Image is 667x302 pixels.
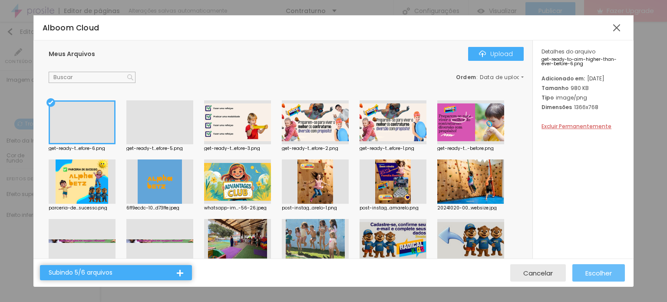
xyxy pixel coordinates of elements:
[510,264,566,282] button: Cancelar
[468,47,524,61] button: IconeUpload
[542,75,625,82] div: [DATE]
[360,206,426,210] div: post-instag...amarelo.png
[49,269,177,276] div: Subindo 5/6 arquivos
[542,123,611,130] span: Excluir Permanentemente
[542,103,572,111] span: Dimensões
[585,269,612,277] span: Escolher
[437,146,504,151] div: get-ready-t...-before.png
[49,146,116,151] div: get-ready-t...efore-6.png
[204,206,271,210] div: whatsapp-im...-56-26.jpeg
[479,50,486,57] img: Icone
[282,146,349,151] div: get-ready-t...efore-2.png
[437,206,504,210] div: 20241020-00...websize.jpg
[126,206,193,210] div: 6ff9ecdc-10...d73ffe.jpeg
[542,57,625,66] span: get-ready-to-aim-higher-than-ever-before-6.png
[542,94,625,101] div: image/png
[49,72,135,83] input: Buscar
[542,84,625,92] div: 980 KB
[479,50,513,57] div: Upload
[49,50,95,58] span: Meus Arquivos
[523,269,553,277] span: Cancelar
[456,73,476,81] span: Ordem
[542,48,595,55] span: Detalhes do arquivo
[127,74,133,80] img: Icone
[542,103,625,111] div: 1366x768
[572,264,625,282] button: Escolher
[480,75,525,80] span: Data de upload
[49,206,116,210] div: parceria-de...sucesso.png
[126,146,193,151] div: get-ready-t...efore-5.png
[542,84,568,92] span: Tamanho
[542,94,554,101] span: Tipo
[542,75,585,82] span: Adicionado em:
[360,146,426,151] div: get-ready-t...efore-1.png
[456,75,524,80] div: :
[282,206,349,210] div: post-instag...arelo-1.png
[204,146,271,151] div: get-ready-t...efore-3.png
[43,23,99,33] span: Alboom Cloud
